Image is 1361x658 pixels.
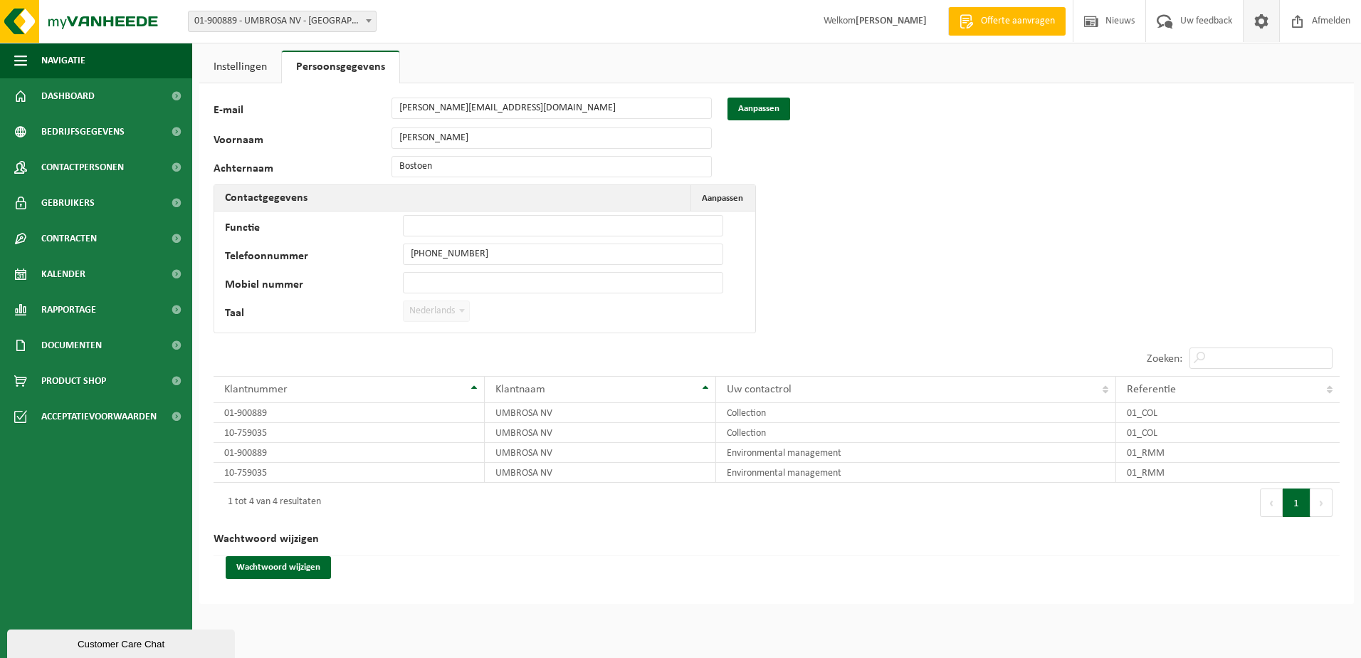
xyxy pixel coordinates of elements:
[214,463,485,483] td: 10-759035
[41,114,125,150] span: Bedrijfsgegevens
[1260,489,1283,517] button: Previous
[41,363,106,399] span: Product Shop
[716,423,1117,443] td: Collection
[485,423,716,443] td: UMBROSA NV
[1116,463,1340,483] td: 01_RMM
[41,185,95,221] span: Gebruikers
[1147,353,1182,365] label: Zoeken:
[856,16,927,26] strong: [PERSON_NAME]
[1116,423,1340,443] td: 01_COL
[1283,489,1310,517] button: 1
[41,328,102,363] span: Documenten
[282,51,399,83] a: Persoonsgegevens
[485,403,716,423] td: UMBROSA NV
[1116,443,1340,463] td: 01_RMM
[225,222,403,236] label: Functie
[495,384,545,395] span: Klantnaam
[727,384,792,395] span: Uw contactrol
[403,301,470,322] span: Nederlands
[727,98,790,120] button: Aanpassen
[225,251,403,265] label: Telefoonnummer
[1116,403,1340,423] td: 01_COL
[716,443,1117,463] td: Environmental management
[702,194,743,203] span: Aanpassen
[188,11,377,32] span: 01-900889 - UMBROSA NV - ROESELARE
[716,463,1117,483] td: Environmental management
[225,279,403,293] label: Mobiel nummer
[214,135,392,149] label: Voornaam
[41,292,96,328] span: Rapportage
[224,384,288,395] span: Klantnummer
[41,150,124,185] span: Contactpersonen
[485,463,716,483] td: UMBROSA NV
[1310,489,1333,517] button: Next
[41,399,157,434] span: Acceptatievoorwaarden
[41,78,95,114] span: Dashboard
[214,105,392,120] label: E-mail
[41,221,97,256] span: Contracten
[41,256,85,292] span: Kalender
[392,98,712,119] input: E-mail
[214,523,1340,556] h2: Wachtwoord wijzigen
[716,403,1117,423] td: Collection
[225,308,403,322] label: Taal
[221,490,321,516] div: 1 tot 4 van 4 resultaten
[214,185,318,211] h2: Contactgegevens
[226,556,331,579] button: Wachtwoord wijzigen
[485,443,716,463] td: UMBROSA NV
[404,301,469,321] span: Nederlands
[214,443,485,463] td: 01-900889
[7,627,238,658] iframe: chat widget
[41,43,85,78] span: Navigatie
[977,14,1058,28] span: Offerte aanvragen
[214,163,392,177] label: Achternaam
[948,7,1066,36] a: Offerte aanvragen
[690,185,754,211] button: Aanpassen
[199,51,281,83] a: Instellingen
[1127,384,1176,395] span: Referentie
[189,11,376,31] span: 01-900889 - UMBROSA NV - ROESELARE
[214,423,485,443] td: 10-759035
[214,403,485,423] td: 01-900889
